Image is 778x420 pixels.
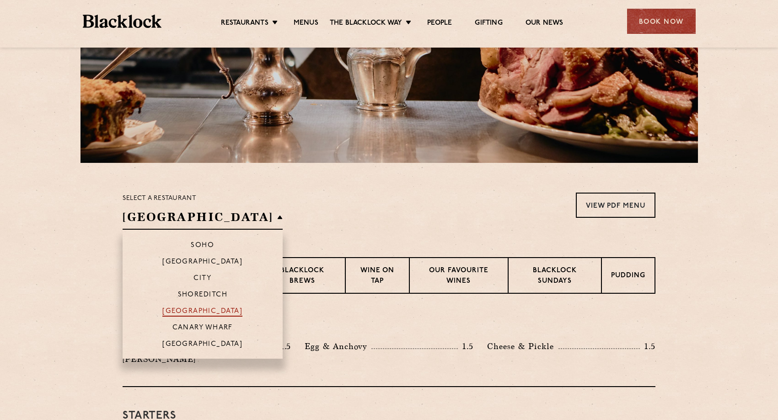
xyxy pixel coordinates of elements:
h3: Pre Chop Bites [123,317,655,328]
p: Blacklock Brews [269,266,336,287]
p: City [193,275,211,284]
a: Our News [526,19,563,29]
p: [GEOGRAPHIC_DATA] [162,340,242,350]
p: [GEOGRAPHIC_DATA] [162,307,242,317]
p: Wine on Tap [355,266,400,287]
p: Shoreditch [178,291,228,300]
div: Book Now [627,9,696,34]
a: The Blacklock Way [330,19,402,29]
p: Our favourite wines [419,266,498,287]
h2: [GEOGRAPHIC_DATA] [123,209,283,230]
p: Soho [191,242,214,251]
p: Select a restaurant [123,193,283,205]
p: 1.5 [458,340,473,352]
p: Pudding [611,271,645,282]
a: Restaurants [221,19,268,29]
a: People [427,19,452,29]
p: [GEOGRAPHIC_DATA] [162,258,242,267]
p: Cheese & Pickle [487,340,558,353]
p: 1.5 [640,340,655,352]
p: Egg & Anchovy [305,340,371,353]
a: View PDF Menu [576,193,655,218]
p: Canary Wharf [172,324,233,333]
img: BL_Textured_Logo-footer-cropped.svg [83,15,162,28]
p: Blacklock Sundays [518,266,592,287]
a: Gifting [475,19,502,29]
a: Menus [294,19,318,29]
p: 1.5 [276,340,291,352]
